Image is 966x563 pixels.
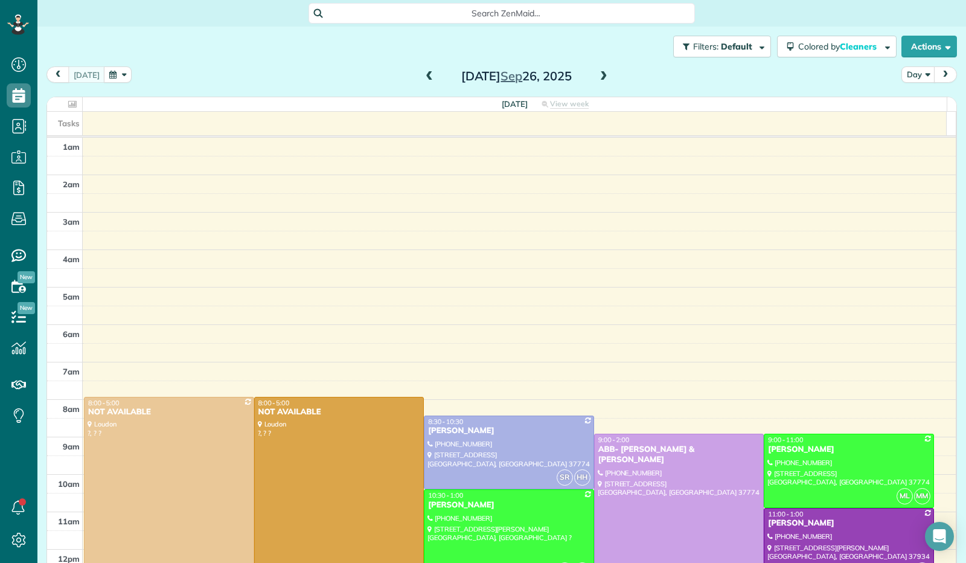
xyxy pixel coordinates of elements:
div: [PERSON_NAME] [767,445,930,455]
div: Open Intercom Messenger [925,522,954,551]
span: Filters: [693,41,718,52]
span: 3am [63,217,80,227]
span: MM [914,488,930,504]
span: 8:00 - 5:00 [258,399,290,407]
button: Filters: Default [673,36,771,57]
div: [PERSON_NAME] [767,518,930,529]
div: [PERSON_NAME] [427,426,590,436]
span: 2am [63,179,80,189]
button: prev [46,66,69,83]
span: 1am [63,142,80,152]
span: Default [721,41,753,52]
span: 8:30 - 10:30 [428,417,463,426]
button: Actions [901,36,957,57]
span: 6am [63,329,80,339]
span: 11:00 - 1:00 [768,510,803,518]
span: 8:00 - 5:00 [88,399,120,407]
span: Sep [501,68,522,83]
span: 9am [63,442,80,451]
span: 9:00 - 2:00 [598,436,630,444]
div: [PERSON_NAME] [427,500,590,510]
span: SR [557,469,573,486]
span: Cleaners [840,41,878,52]
div: NOT AVAILABLE [258,407,421,417]
span: New [18,271,35,283]
button: next [934,66,957,83]
span: View week [550,99,589,109]
span: 9:00 - 11:00 [768,436,803,444]
span: Tasks [58,118,80,128]
div: NOT AVAILABLE [88,407,251,417]
span: 11am [58,516,80,526]
span: New [18,302,35,314]
span: ML [897,488,913,504]
span: 7am [63,367,80,376]
h2: [DATE] 26, 2025 [441,69,592,83]
button: Colored byCleaners [777,36,897,57]
span: 5am [63,292,80,301]
span: 4am [63,254,80,264]
span: 10am [58,479,80,489]
div: ABB- [PERSON_NAME] & [PERSON_NAME] [598,445,761,465]
a: Filters: Default [667,36,771,57]
button: Day [901,66,935,83]
span: HH [574,469,590,486]
span: 10:30 - 1:00 [428,491,463,500]
span: Colored by [798,41,881,52]
button: [DATE] [68,66,105,83]
span: [DATE] [502,99,528,109]
span: 8am [63,404,80,414]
